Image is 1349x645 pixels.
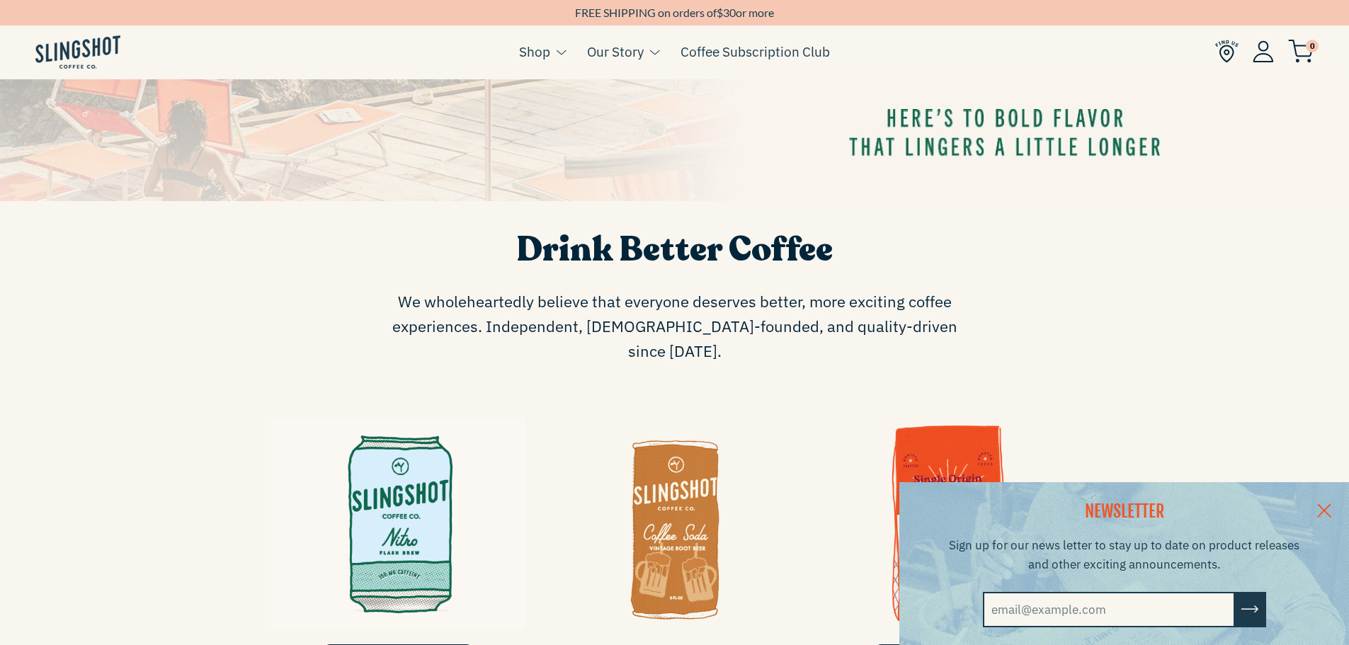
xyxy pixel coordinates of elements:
[547,418,802,630] img: Coffee Soda
[717,6,723,19] span: $
[1215,40,1239,63] img: Find Us
[587,41,644,62] a: Our Story
[983,592,1235,627] input: email@example.com
[681,41,830,62] a: Coffee Subscription Club
[519,41,550,62] a: Shop
[1288,40,1314,63] img: cart
[547,418,802,644] a: Coffee Soda
[723,6,736,19] span: 30
[385,289,965,364] span: We wholeheartedly believe that everyone deserves better, more exciting coffee experiences. Indepe...
[271,418,526,644] a: Cold & Flash Brew
[1253,40,1274,62] img: Account
[271,418,526,630] img: Cold & Flash Brew
[824,418,1078,630] img: Whole Bean Coffee
[516,227,833,273] span: Drink Better Coffee
[947,536,1302,574] p: Sign up for our news letter to stay up to date on product releases and other exciting announcements.
[947,500,1302,524] h2: NEWSLETTER
[1288,43,1314,60] a: 0
[824,418,1078,644] a: Whole Bean Coffee
[1306,40,1319,52] span: 0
